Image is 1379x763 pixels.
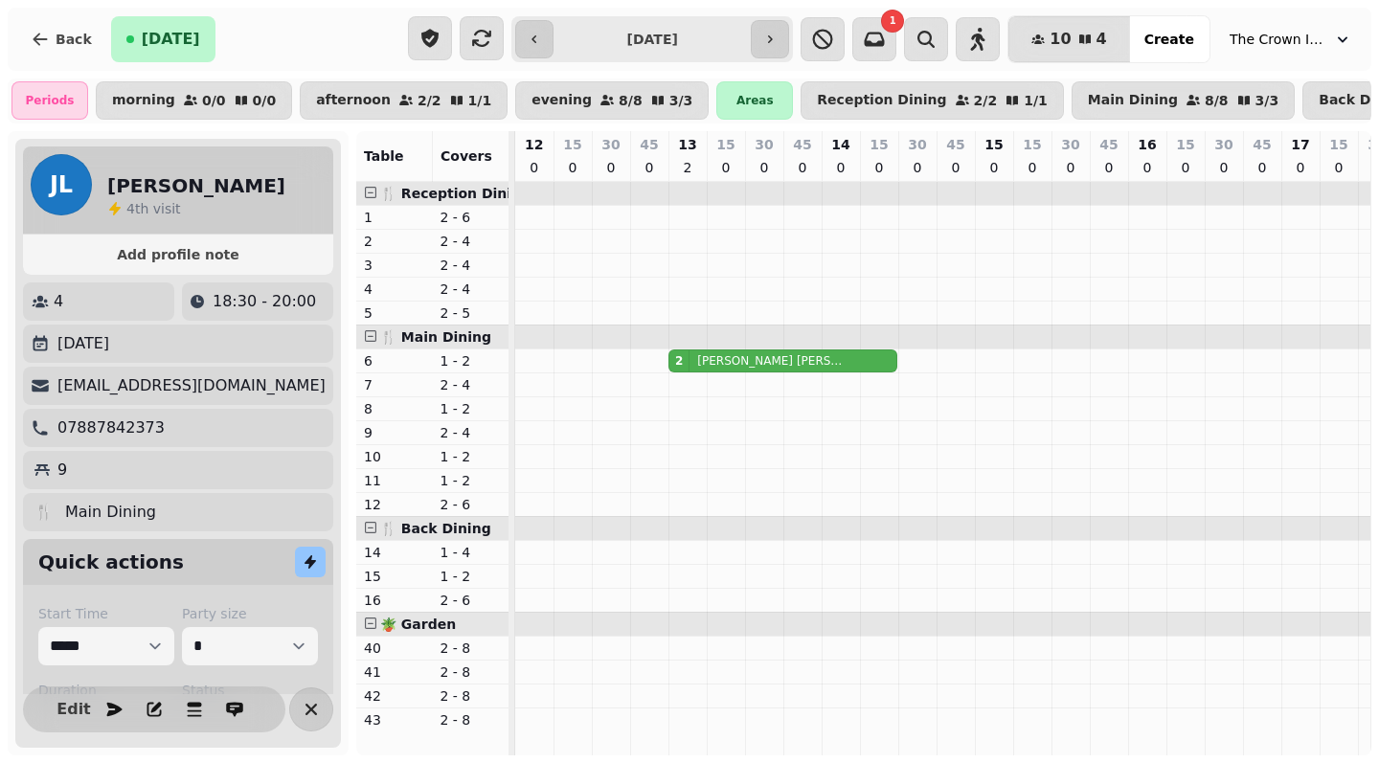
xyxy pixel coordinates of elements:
[1138,135,1156,154] p: 16
[1331,158,1346,177] p: 0
[441,639,502,658] p: 2 - 8
[441,662,502,682] p: 2 - 8
[15,16,107,62] button: Back
[1008,16,1129,62] button: 104
[1023,135,1041,154] p: 15
[38,549,184,575] h2: Quick actions
[601,135,620,154] p: 30
[801,81,1063,120] button: Reception Dining2/21/1
[31,242,326,267] button: Add profile note
[1230,30,1325,49] span: The Crown Inn
[202,94,226,107] p: 0 / 0
[890,16,896,26] span: 1
[441,208,502,227] p: 2 - 6
[364,495,425,514] p: 12
[619,94,643,107] p: 8 / 8
[817,93,946,108] p: Reception Dining
[1329,135,1347,154] p: 15
[1024,94,1048,107] p: 1 / 1
[62,702,85,717] span: Edit
[675,353,683,369] div: 2
[910,158,925,177] p: 0
[57,374,326,397] p: [EMAIL_ADDRESS][DOMAIN_NAME]
[34,501,54,524] p: 🍴
[364,351,425,370] p: 6
[364,471,425,490] p: 11
[1291,135,1309,154] p: 17
[364,686,425,706] p: 42
[441,256,502,275] p: 2 - 4
[142,32,200,47] span: [DATE]
[871,158,887,177] p: 0
[112,93,175,108] p: morning
[364,567,425,586] p: 15
[364,148,404,164] span: Table
[757,158,772,177] p: 0
[38,604,174,623] label: Start Time
[1099,135,1118,154] p: 45
[441,495,502,514] p: 2 - 6
[364,591,425,610] p: 16
[563,135,581,154] p: 15
[697,353,846,369] p: [PERSON_NAME] [PERSON_NAME]
[716,81,793,120] div: Areas
[1050,32,1071,47] span: 10
[135,201,153,216] span: th
[364,543,425,562] p: 14
[441,280,502,299] p: 2 - 4
[364,447,425,466] p: 10
[364,280,425,299] p: 4
[300,81,508,120] button: afternoon2/21/1
[441,567,502,586] p: 1 - 2
[1205,94,1229,107] p: 8 / 8
[1140,158,1155,177] p: 0
[182,604,318,623] label: Party size
[1218,22,1364,56] button: The Crown Inn
[669,94,693,107] p: 3 / 3
[1176,135,1194,154] p: 15
[468,94,492,107] p: 1 / 1
[1178,158,1193,177] p: 0
[441,148,492,164] span: Covers
[380,617,456,632] span: 🪴 Garden
[364,662,425,682] p: 41
[56,33,92,46] span: Back
[441,447,502,466] p: 1 - 2
[1063,158,1078,177] p: 0
[642,158,657,177] p: 0
[111,16,215,62] button: [DATE]
[831,135,849,154] p: 14
[441,351,502,370] p: 1 - 2
[11,81,88,120] div: Periods
[57,459,67,482] p: 9
[46,248,310,261] span: Add profile note
[984,135,1003,154] p: 15
[441,303,502,323] p: 2 - 5
[1061,135,1079,154] p: 30
[441,686,502,706] p: 2 - 8
[603,158,619,177] p: 0
[716,135,735,154] p: 15
[364,423,425,442] p: 9
[870,135,888,154] p: 15
[525,135,543,154] p: 12
[441,710,502,729] p: 2 - 8
[364,256,425,275] p: 3
[364,399,425,418] p: 8
[441,375,502,394] p: 2 - 4
[946,135,964,154] p: 45
[38,681,174,700] label: Duration
[441,423,502,442] p: 2 - 4
[1293,158,1308,177] p: 0
[65,501,156,524] p: Main Dining
[380,186,531,201] span: 🍴 Reception Dining
[718,158,734,177] p: 0
[1072,81,1295,120] button: Main Dining8/83/3
[316,93,391,108] p: afternoon
[126,199,181,218] p: visit
[678,135,696,154] p: 13
[380,521,491,536] span: 🍴 Back Dining
[1216,158,1232,177] p: 0
[441,471,502,490] p: 1 - 2
[418,94,441,107] p: 2 / 2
